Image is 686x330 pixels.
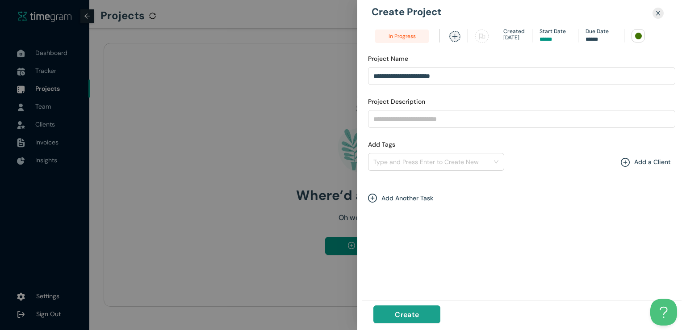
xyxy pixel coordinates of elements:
span: close [655,10,661,16]
button: Close [650,7,666,19]
h1: [DATE] [503,34,525,42]
h1: Due Date [586,29,617,34]
div: plus-circleAdd a Client [621,157,671,170]
h1: Created [503,29,525,34]
button: Create [373,305,440,323]
label: Project Description [368,97,425,106]
span: flag [475,30,489,43]
span: Create [395,309,419,320]
label: Project Name [368,54,408,63]
label: Add Tags [368,140,395,149]
input: Project Description [368,110,675,128]
input: Add Tags [373,157,375,167]
span: plus-circle [621,158,634,167]
iframe: Toggle Customer Support [650,299,677,326]
span: plus-circle [368,194,381,203]
h1: Start Date [540,29,571,34]
div: plus-circleAdd Another Task [368,193,433,203]
span: plus [449,31,460,42]
h1: Create Project [372,7,672,17]
input: Project Name [368,67,675,85]
span: In Progress [375,30,429,43]
h1: Add Another Task [381,193,433,203]
h1: Add a Client [634,157,671,167]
